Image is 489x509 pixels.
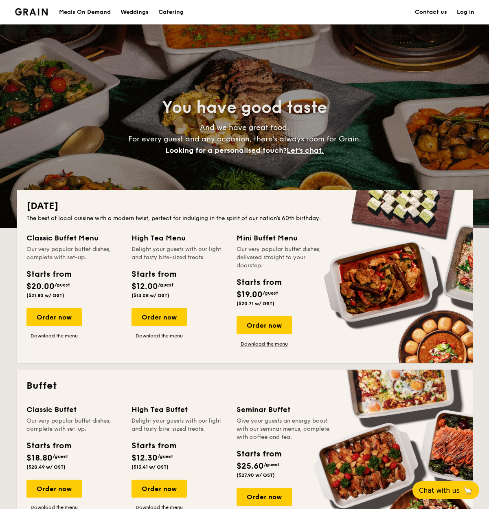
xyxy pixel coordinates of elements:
div: Classic Buffet Menu [26,232,122,244]
span: $25.60 [237,461,264,471]
div: Order now [26,308,82,326]
div: Starts from [132,268,176,280]
button: Chat with us🦙 [412,481,479,499]
span: ($27.90 w/ GST) [237,472,275,478]
span: $18.80 [26,453,53,463]
span: ($13.08 w/ GST) [132,293,169,298]
h2: [DATE] [26,200,463,213]
a: Download the menu [132,333,187,339]
div: Seminar Buffet [237,404,332,415]
div: Delight your guests with our light and tasty bite-sized treats. [132,417,227,433]
div: Order now [237,316,292,334]
h2: Buffet [26,379,463,392]
span: $20.00 [26,282,55,291]
div: Starts from [26,268,71,280]
span: ($20.49 w/ GST) [26,464,66,470]
a: Download the menu [237,341,292,347]
div: Our very popular buffet dishes, complete with set-up. [26,417,122,433]
div: Classic Buffet [26,404,122,415]
div: Starts from [26,440,71,452]
div: Order now [237,488,292,506]
span: ($13.41 w/ GST) [132,464,169,470]
div: The best of local cuisine with a modern twist, perfect for indulging in the spirit of our nation’... [26,214,463,223]
span: Let's chat. [287,146,324,155]
a: Download the menu [26,333,82,339]
span: /guest [158,454,173,459]
span: /guest [55,282,70,288]
span: ($21.80 w/ GST) [26,293,64,298]
span: $19.00 [237,290,263,300]
div: Starts from [132,440,176,452]
img: Grain [15,8,48,15]
div: Give your guests an energy boost with our seminar menus, complete with coffee and tea. [237,417,332,441]
div: Our very popular buffet dishes, complete with set-up. [26,245,122,262]
div: High Tea Menu [132,232,227,244]
div: Starts from [237,448,281,460]
span: /guest [263,290,278,296]
a: Logotype [15,8,48,15]
span: Chat with us [419,487,460,494]
div: Order now [26,480,82,498]
div: Our very popular buffet dishes, delivered straight to your doorstep. [237,245,332,270]
span: 🦙 [463,486,473,495]
div: Mini Buffet Menu [237,232,332,244]
span: ($20.71 w/ GST) [237,301,274,306]
span: $12.00 [132,282,158,291]
div: Order now [132,308,187,326]
div: Order now [132,480,187,498]
span: /guest [264,462,279,467]
div: High Tea Buffet [132,404,227,415]
div: Starts from [237,276,281,289]
span: /guest [53,454,68,459]
span: $12.30 [132,453,158,463]
div: Delight your guests with our light and tasty bite-sized treats. [132,245,227,262]
span: /guest [158,282,173,288]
